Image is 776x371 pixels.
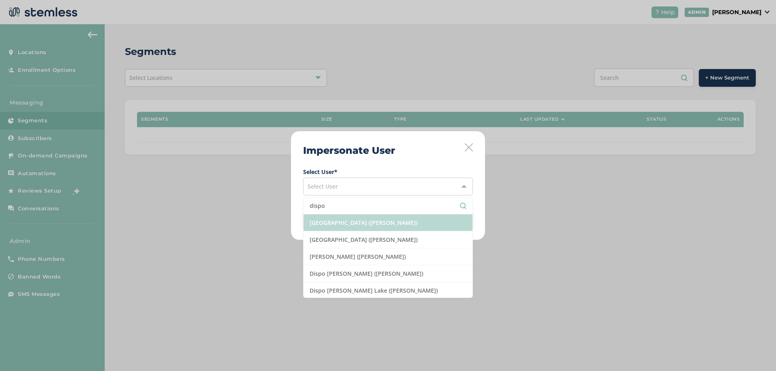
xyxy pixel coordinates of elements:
[304,248,472,265] li: [PERSON_NAME] ([PERSON_NAME])
[304,282,472,299] li: Dispo [PERSON_NAME] Lake ([PERSON_NAME])
[303,168,473,176] label: Select User
[304,265,472,282] li: Dispo [PERSON_NAME] ([PERSON_NAME])
[304,231,472,248] li: [GEOGRAPHIC_DATA] ([PERSON_NAME])
[304,214,472,231] li: [GEOGRAPHIC_DATA] ([PERSON_NAME])
[310,201,466,210] input: Search
[308,182,338,190] span: Select User
[303,143,395,158] h2: Impersonate User
[736,332,776,371] iframe: Chat Widget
